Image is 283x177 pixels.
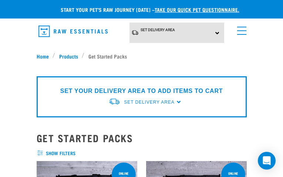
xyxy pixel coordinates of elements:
[37,132,247,144] h2: Get Started Packs
[108,98,120,106] img: van-moving.png
[60,87,223,96] p: SET YOUR DELIVERY AREA TO ADD ITEMS TO CART
[124,100,174,105] span: Set Delivery Area
[258,152,276,170] div: Open Intercom Messenger
[141,28,175,32] span: Set Delivery Area
[233,22,247,36] a: menu
[37,150,247,157] span: show filters
[55,52,82,60] a: Products
[37,52,247,60] nav: breadcrumbs
[37,52,49,60] span: Home
[59,52,78,60] span: Products
[155,8,239,11] a: take our quick pet questionnaire.
[38,26,108,37] img: Raw Essentials Logo
[131,30,139,36] img: van-moving.png
[37,52,53,60] a: Home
